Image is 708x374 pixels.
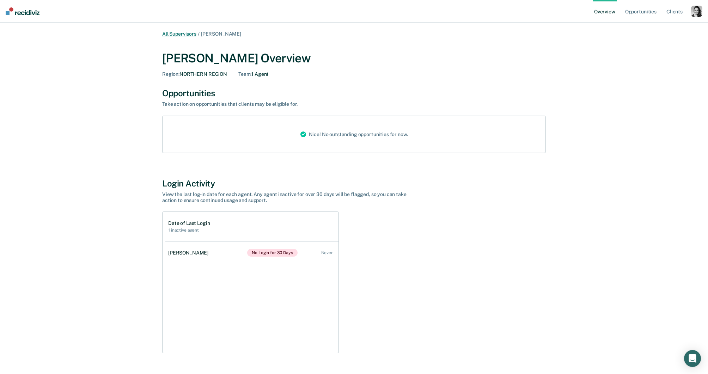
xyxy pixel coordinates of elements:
[6,7,39,15] img: Recidiviz
[162,191,409,203] div: View the last log-in date for each agent. Any agent inactive for over 30 days will be flagged, so...
[162,51,546,66] div: [PERSON_NAME] Overview
[162,71,227,77] div: NORTHERN REGION
[168,220,210,226] h1: Date of Last Login
[684,350,701,367] div: Open Intercom Messenger
[162,88,546,98] div: Opportunities
[162,71,179,77] span: Region :
[201,31,241,37] span: [PERSON_NAME]
[295,116,414,153] div: Nice! No outstanding opportunities for now.
[168,250,211,256] div: [PERSON_NAME]
[162,178,546,189] div: Login Activity
[196,31,201,37] span: /
[321,250,333,255] div: Never
[247,249,298,257] span: No Login for 30 Days
[238,71,251,77] span: Team :
[238,71,269,77] div: 1 Agent
[168,228,210,233] h2: 1 inactive agent
[165,242,338,264] a: [PERSON_NAME]No Login for 30 Days Never
[162,31,196,37] a: All Supervisors
[162,101,409,107] div: Take action on opportunities that clients may be eligible for.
